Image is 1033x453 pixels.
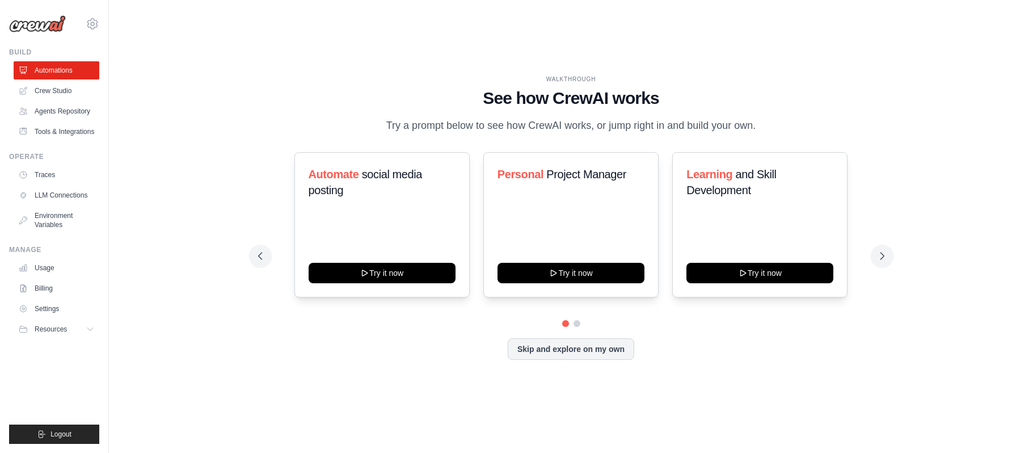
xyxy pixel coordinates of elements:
[14,279,99,297] a: Billing
[508,338,634,360] button: Skip and explore on my own
[14,102,99,120] a: Agents Repository
[309,263,456,283] button: Try it now
[309,168,423,196] span: social media posting
[9,245,99,254] div: Manage
[546,168,626,181] span: Project Manager
[381,118,762,134] p: Try a prompt below to see how CrewAI works, or jump right in and build your own.
[14,123,99,141] a: Tools & Integrations
[14,300,99,318] a: Settings
[9,425,99,444] button: Logout
[9,48,99,57] div: Build
[258,75,884,83] div: WALKTHROUGH
[9,152,99,161] div: Operate
[9,15,66,32] img: Logo
[14,320,99,338] button: Resources
[14,82,99,100] a: Crew Studio
[686,263,833,283] button: Try it now
[309,168,359,181] span: Automate
[686,168,732,181] span: Learning
[497,263,644,283] button: Try it now
[497,168,543,181] span: Personal
[35,325,67,334] span: Resources
[14,259,99,277] a: Usage
[258,88,884,108] h1: See how CrewAI works
[14,61,99,79] a: Automations
[14,166,99,184] a: Traces
[50,430,71,439] span: Logout
[14,207,99,234] a: Environment Variables
[14,186,99,204] a: LLM Connections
